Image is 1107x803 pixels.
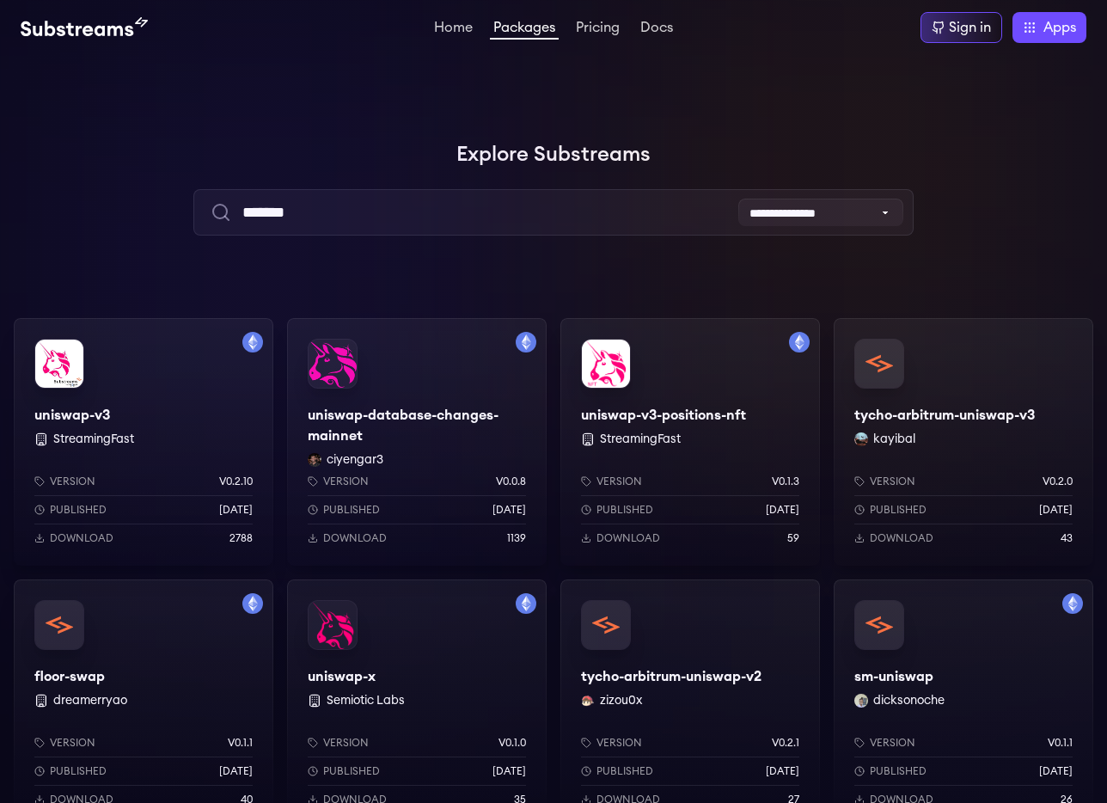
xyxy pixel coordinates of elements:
p: Download [50,531,113,545]
button: dreamerryao [53,692,127,709]
p: [DATE] [219,764,253,778]
p: 59 [787,531,799,545]
div: Sign in [949,17,991,38]
p: v0.1.1 [1048,736,1073,750]
p: Published [870,764,927,778]
button: ciyengar3 [327,451,383,469]
p: Version [50,736,95,750]
img: Filter by mainnet network [516,593,536,614]
p: v0.2.0 [1043,475,1073,488]
a: Filter by mainnet networkuniswap-v3uniswap-v3 StreamingFastVersionv0.2.10Published[DATE]Download2788 [14,318,273,566]
a: Pricing [572,21,623,38]
button: Semiotic Labs [327,692,405,709]
p: Published [50,764,107,778]
button: StreamingFast [53,431,134,448]
p: v0.1.0 [498,736,526,750]
p: [DATE] [219,503,253,517]
p: Version [50,475,95,488]
img: Filter by mainnet network [242,332,263,352]
p: [DATE] [766,764,799,778]
p: Download [323,531,387,545]
p: Published [323,764,380,778]
p: Version [596,475,642,488]
a: tycho-arbitrum-uniswap-v3tycho-arbitrum-uniswap-v3kayibal kayibalVersionv0.2.0Published[DATE]Down... [834,318,1093,566]
a: Home [431,21,476,38]
p: [DATE] [492,503,526,517]
button: kayibal [873,431,915,448]
p: 1139 [507,531,526,545]
a: Packages [490,21,559,40]
img: Filter by mainnet network [789,332,810,352]
p: v0.0.8 [496,475,526,488]
button: zizou0x [600,692,642,709]
img: Filter by mainnet network [1062,593,1083,614]
p: Published [596,764,653,778]
span: Apps [1043,17,1076,38]
p: [DATE] [766,503,799,517]
p: v0.2.1 [772,736,799,750]
p: Version [870,736,915,750]
p: Published [596,503,653,517]
img: Substream's logo [21,17,148,38]
p: [DATE] [1039,503,1073,517]
p: 43 [1061,531,1073,545]
a: Docs [637,21,676,38]
p: Version [596,736,642,750]
p: 2788 [229,531,253,545]
a: Sign in [920,12,1002,43]
p: v0.1.1 [228,736,253,750]
p: Version [323,736,369,750]
h1: Explore Substreams [14,138,1093,172]
img: Filter by mainnet network [242,593,263,614]
p: v0.2.10 [219,475,253,488]
p: Version [870,475,915,488]
a: Filter by mainnet networkuniswap-database-changes-mainnetuniswap-database-changes-mainnetciyengar... [287,318,547,566]
button: dicksonoche [873,692,945,709]
a: Filter by mainnet networkuniswap-v3-positions-nftuniswap-v3-positions-nft StreamingFastVersionv0.... [560,318,820,566]
p: Published [323,503,380,517]
p: Download [596,531,660,545]
img: Filter by mainnet network [516,332,536,352]
p: v0.1.3 [772,475,799,488]
p: [DATE] [1039,764,1073,778]
p: [DATE] [492,764,526,778]
button: StreamingFast [600,431,681,448]
p: Download [870,531,933,545]
p: Published [870,503,927,517]
p: Published [50,503,107,517]
p: Version [323,475,369,488]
